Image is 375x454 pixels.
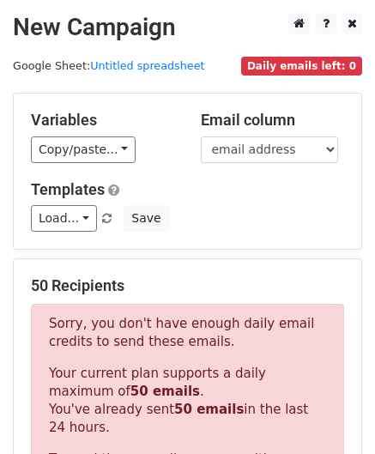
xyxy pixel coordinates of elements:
p: Your current plan supports a daily maximum of . You've already sent in the last 24 hours. [49,365,326,437]
a: Load... [31,205,97,232]
h5: 50 Recipients [31,276,344,295]
iframe: Chat Widget [289,372,375,454]
small: Google Sheet: [13,59,205,72]
h5: Email column [201,111,345,130]
span: Daily emails left: 0 [241,57,362,76]
h5: Variables [31,111,175,130]
h2: New Campaign [13,13,362,42]
a: Untitled spreadsheet [90,59,204,72]
strong: 50 emails [174,402,244,417]
button: Save [124,205,168,232]
a: Templates [31,180,105,198]
a: Copy/paste... [31,136,136,163]
strong: 50 emails [130,384,200,399]
p: Sorry, you don't have enough daily email credits to send these emails. [49,315,326,351]
a: Daily emails left: 0 [241,59,362,72]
